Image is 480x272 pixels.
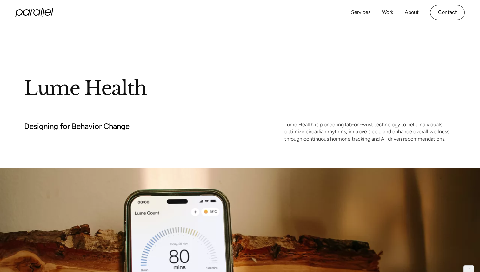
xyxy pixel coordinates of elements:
[24,76,456,101] h1: Lume Health
[24,121,130,131] h2: Designing for Behavior Change
[351,8,370,17] a: Services
[284,121,456,143] p: Lume Health is pioneering lab-on-wrist technology to help individuals optimize circadian rhythms,...
[15,8,53,17] a: home
[405,8,419,17] a: About
[382,8,393,17] a: Work
[430,5,465,20] a: Contact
